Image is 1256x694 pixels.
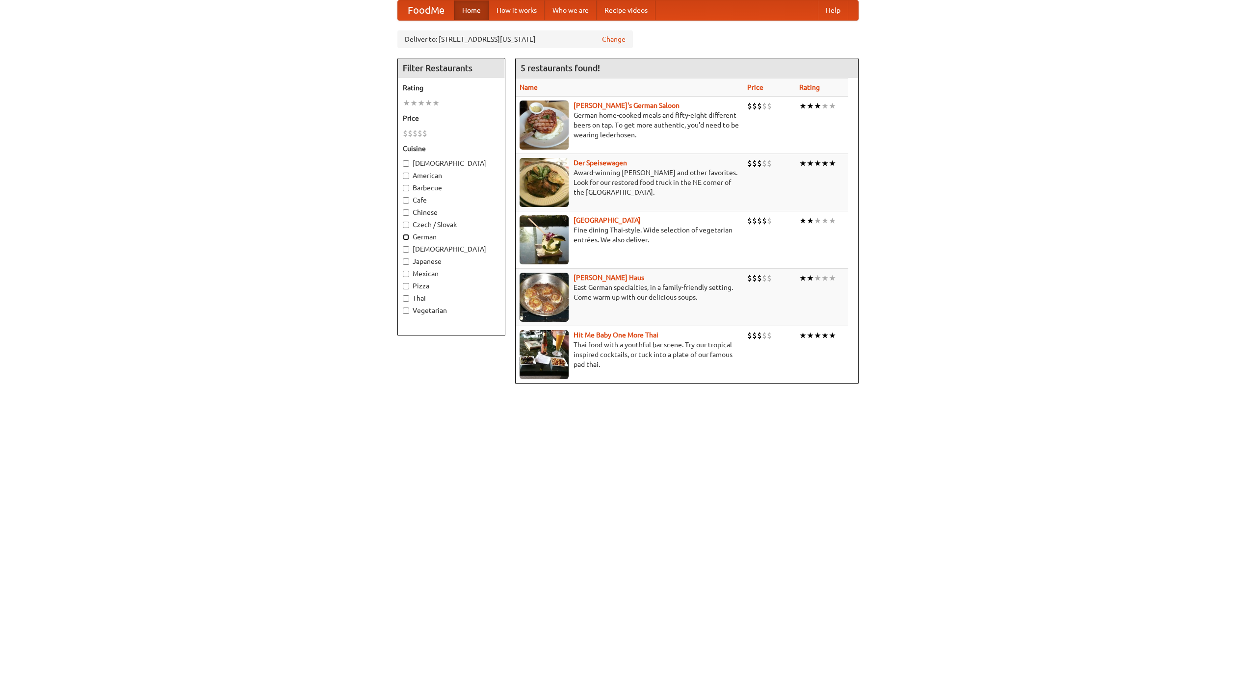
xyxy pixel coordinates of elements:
label: Cafe [403,195,500,205]
li: $ [767,215,772,226]
a: FoodMe [398,0,454,20]
li: ★ [403,98,410,108]
input: Chinese [403,209,409,216]
li: ★ [814,215,821,226]
input: [DEMOGRAPHIC_DATA] [403,246,409,253]
li: $ [747,273,752,283]
h4: Filter Restaurants [398,58,505,78]
h5: Rating [403,83,500,93]
li: ★ [829,158,836,169]
label: Pizza [403,281,500,291]
label: [DEMOGRAPHIC_DATA] [403,244,500,254]
p: Fine dining Thai-style. Wide selection of vegetarian entrées. We also deliver. [520,225,739,245]
li: ★ [807,215,814,226]
img: kohlhaus.jpg [520,273,569,322]
input: Cafe [403,197,409,204]
input: Vegetarian [403,308,409,314]
input: Barbecue [403,185,409,191]
li: $ [752,330,757,341]
h5: Price [403,113,500,123]
li: ★ [814,158,821,169]
div: Deliver to: [STREET_ADDRESS][US_STATE] [397,30,633,48]
label: Thai [403,293,500,303]
label: American [403,171,500,180]
label: Vegetarian [403,306,500,315]
li: $ [757,215,762,226]
li: ★ [799,330,807,341]
p: Thai food with a youthful bar scene. Try our tropical inspired cocktails, or tuck into a plate of... [520,340,739,369]
a: Recipe videos [597,0,655,20]
label: Mexican [403,269,500,279]
input: Japanese [403,258,409,265]
label: Chinese [403,207,500,217]
li: ★ [821,101,829,111]
li: $ [757,273,762,283]
p: Award-winning [PERSON_NAME] and other favorites. Look for our restored food truck in the NE corne... [520,168,739,197]
a: Price [747,83,763,91]
a: Home [454,0,489,20]
label: [DEMOGRAPHIC_DATA] [403,158,500,168]
li: ★ [799,215,807,226]
a: Der Speisewagen [574,159,627,167]
li: $ [767,330,772,341]
a: Who we are [545,0,597,20]
li: ★ [799,101,807,111]
li: $ [752,101,757,111]
li: ★ [814,273,821,283]
li: ★ [829,101,836,111]
label: Barbecue [403,183,500,193]
li: $ [757,158,762,169]
img: babythai.jpg [520,330,569,379]
li: ★ [821,215,829,226]
a: Hit Me Baby One More Thai [574,331,658,339]
li: $ [747,101,752,111]
ng-pluralize: 5 restaurants found! [521,63,600,73]
li: ★ [425,98,432,108]
li: $ [767,101,772,111]
li: ★ [807,158,814,169]
li: $ [747,215,752,226]
li: ★ [410,98,418,108]
li: ★ [821,273,829,283]
li: $ [762,330,767,341]
li: $ [752,273,757,283]
li: $ [767,273,772,283]
li: ★ [821,158,829,169]
li: ★ [432,98,440,108]
a: [GEOGRAPHIC_DATA] [574,216,641,224]
a: Help [818,0,848,20]
b: [PERSON_NAME]'s German Saloon [574,102,680,109]
input: Czech / Slovak [403,222,409,228]
p: German home-cooked meals and fifty-eight different beers on tap. To get more authentic, you'd nee... [520,110,739,140]
a: Change [602,34,626,44]
li: $ [767,158,772,169]
li: ★ [807,101,814,111]
li: $ [747,158,752,169]
input: [DEMOGRAPHIC_DATA] [403,160,409,167]
a: [PERSON_NAME] Haus [574,274,644,282]
li: ★ [829,330,836,341]
li: $ [403,128,408,139]
img: satay.jpg [520,215,569,264]
img: esthers.jpg [520,101,569,150]
li: $ [413,128,418,139]
a: Rating [799,83,820,91]
input: Pizza [403,283,409,289]
li: $ [418,128,422,139]
li: ★ [418,98,425,108]
li: $ [762,215,767,226]
li: ★ [814,330,821,341]
li: $ [422,128,427,139]
li: ★ [814,101,821,111]
li: ★ [799,273,807,283]
p: East German specialties, in a family-friendly setting. Come warm up with our delicious soups. [520,283,739,302]
li: ★ [829,215,836,226]
label: Japanese [403,257,500,266]
input: American [403,173,409,179]
input: Thai [403,295,409,302]
a: Name [520,83,538,91]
